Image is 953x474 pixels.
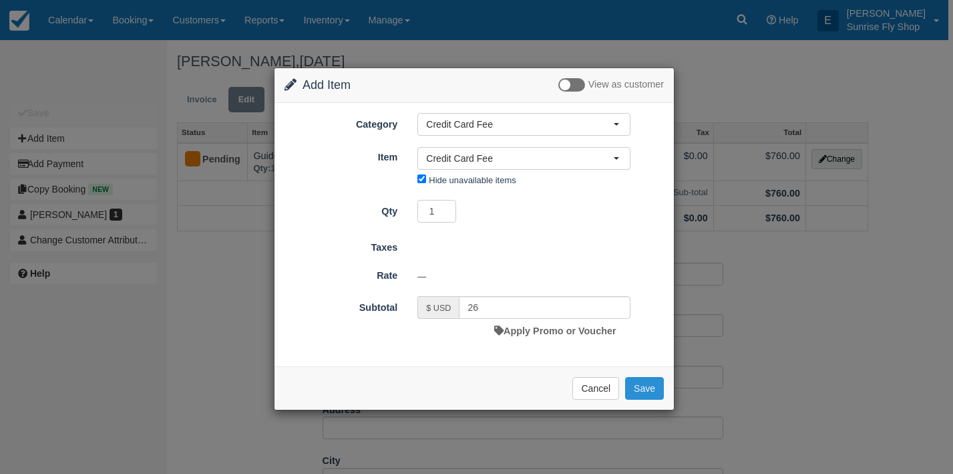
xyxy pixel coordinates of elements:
small: $ USD [426,304,451,313]
button: Cancel [572,377,619,400]
label: Hide unavailable items [429,175,516,185]
label: Category [274,113,407,132]
label: Taxes [274,236,407,255]
span: Credit Card Fee [426,118,613,131]
button: Credit Card Fee [417,113,630,136]
label: Qty [274,200,407,219]
div: — [407,265,674,287]
span: View as customer [588,80,664,90]
span: Credit Card Fee [426,152,613,165]
span: Add Item [303,78,351,92]
label: Subtotal [274,296,407,315]
label: Item [274,146,407,164]
button: Credit Card Fee [417,147,630,170]
label: Rate [274,264,407,283]
a: Apply Promo or Voucher [494,326,616,336]
button: Save [625,377,664,400]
